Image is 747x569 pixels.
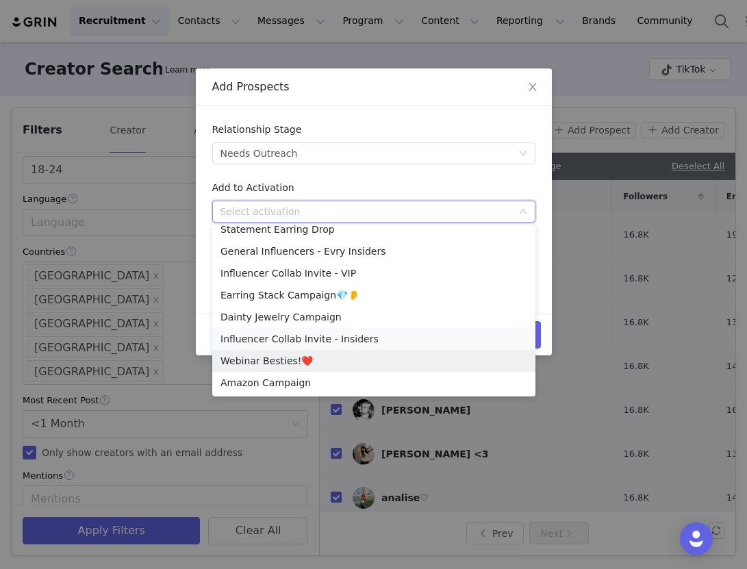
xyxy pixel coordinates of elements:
[212,350,535,372] li: Webinar Besties!❤️
[519,207,527,217] i: icon: down
[527,81,538,92] i: icon: close
[220,143,298,164] div: Needs Outreach
[212,240,535,262] li: General Influencers - Evry Insiders
[212,306,535,328] li: Dainty Jewelry Campaign
[212,328,535,350] li: Influencer Collab Invite - Insiders
[680,522,713,555] div: Open Intercom Messenger
[212,182,294,193] label: Add to Activation
[212,218,535,240] li: Statement Earring Drop
[212,124,302,135] label: Relationship Stage
[212,284,535,306] li: Earring Stack Campaign💎👂
[212,79,535,94] div: Add Prospects
[212,262,535,284] li: Influencer Collab Invite - VIP
[212,372,535,394] li: Amazon Campaign
[514,68,552,107] button: Close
